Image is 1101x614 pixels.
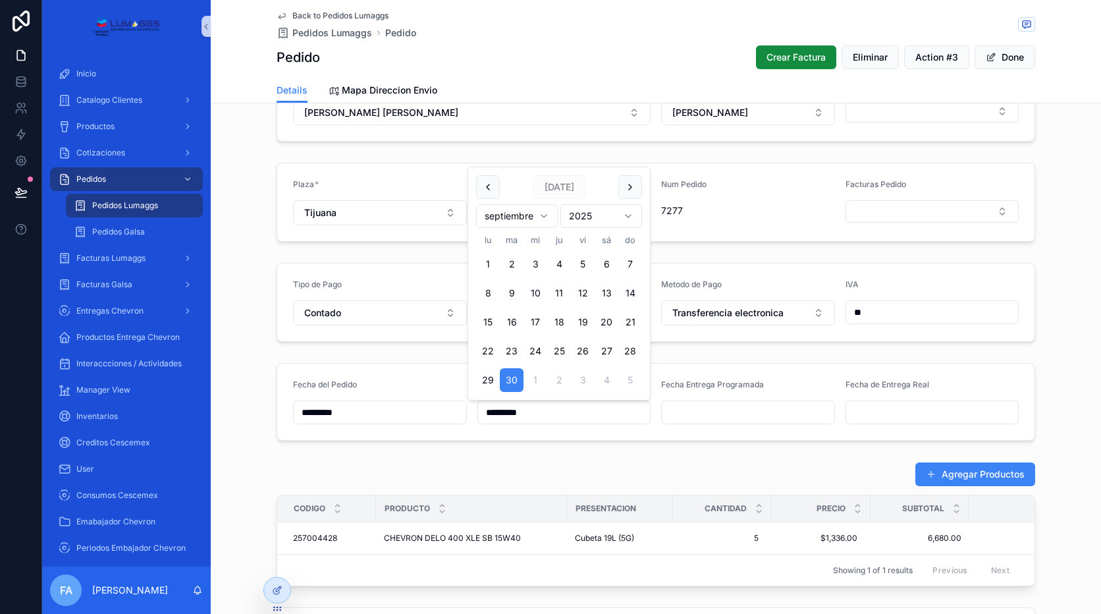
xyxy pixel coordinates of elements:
span: Facturas Galsa [76,279,132,290]
span: Pedidos [76,174,106,184]
button: viernes, 12 de septiembre de 2025 [571,281,595,305]
button: lunes, 22 de septiembre de 2025 [476,339,500,363]
a: Emabajador Chevron [50,510,203,534]
a: 5 [681,528,764,549]
span: Periodos Embajador Chevron [76,543,186,553]
span: Tipo de Pago [293,279,342,289]
th: viernes [571,233,595,247]
a: Cotizaciones [50,141,203,165]
button: viernes, 3 de octubre de 2025 [571,368,595,392]
a: Manager View [50,378,203,402]
span: Metodo de Pago [661,279,722,289]
a: Cubeta 19L (5G) [575,533,665,544]
p: [PERSON_NAME] [92,584,168,597]
a: Creditos Cescemex [50,431,203,455]
button: Select Button [846,200,1019,223]
span: Pedidos Lumaggs [292,26,372,40]
span: Fecha del Pedido [293,379,357,389]
button: viernes, 19 de septiembre de 2025 [571,310,595,334]
span: Fecha de Entrega Real [846,379,929,389]
span: 5 [686,533,759,544]
span: Back to Pedidos Lumaggs [292,11,389,21]
span: Emabajador Chevron [76,516,155,527]
span: Producto [385,503,430,514]
a: User [50,457,203,481]
th: jueves [547,233,571,247]
a: Agregar Productos [915,462,1035,486]
span: Cantidad [705,503,747,514]
th: miércoles [524,233,547,247]
span: Pedidos Galsa [92,227,145,237]
span: $1,336.00 [785,533,857,544]
span: Transferencia electronica [672,306,784,320]
span: Contado [304,306,341,320]
span: Facturas Pedido [846,179,906,189]
span: Creditos Cescemex [76,437,150,448]
span: Eliminar [853,51,888,64]
span: Cotizaciones [76,148,125,158]
button: lunes, 15 de septiembre de 2025 [476,310,500,334]
a: Pedidos Galsa [66,220,203,244]
button: domingo, 5 de octubre de 2025 [618,368,642,392]
a: Back to Pedidos Lumaggs [277,11,389,21]
th: domingo [618,233,642,247]
span: [PERSON_NAME] [PERSON_NAME] [304,106,458,119]
span: User [76,464,94,474]
div: scrollable content [42,53,211,567]
button: Select Button [293,200,467,225]
span: Showing 1 of 1 results [833,565,913,576]
h1: Pedido [277,48,320,67]
a: Productos Entrega Chevron [50,325,203,349]
button: Crear Factura [756,45,836,69]
button: miércoles, 17 de septiembre de 2025 [524,310,547,334]
th: sábado [595,233,618,247]
span: Inventarios [76,411,118,422]
span: Cubeta 19L (5G) [575,533,634,544]
span: Fecha Entrega Programada [661,379,764,389]
img: App logo [93,16,159,37]
a: Facturas Lumaggs [50,246,203,270]
button: Today, martes, 30 de septiembre de 2025, selected [500,368,524,392]
button: domingo, 21 de septiembre de 2025 [618,310,642,334]
a: $7,214.40 [970,533,1071,544]
button: martes, 23 de septiembre de 2025 [500,339,524,363]
th: lunes [476,233,500,247]
button: sábado, 4 de octubre de 2025 [595,368,618,392]
button: Select Button [293,300,467,325]
button: viernes, 26 de septiembre de 2025 [571,339,595,363]
a: $1,336.00 [780,528,863,549]
span: Action #3 [915,51,958,64]
button: Select Button [846,100,1019,123]
button: martes, 16 de septiembre de 2025 [500,310,524,334]
a: Productos [50,115,203,138]
span: IVA [846,279,859,289]
span: 7277 [661,204,835,217]
a: Mapa Direccion Envio [329,78,437,105]
span: Precio [817,503,846,514]
span: Plaza [293,179,314,189]
span: Entregas Chevron [76,306,144,316]
span: Productos [76,121,115,132]
button: sábado, 27 de septiembre de 2025 [595,339,618,363]
span: Codigo [294,503,325,514]
span: Presentacion [576,503,636,514]
span: Manager View [76,385,130,395]
button: domingo, 28 de septiembre de 2025 [618,339,642,363]
span: 6,680.00 [878,533,961,544]
a: Details [277,78,308,103]
button: jueves, 11 de septiembre de 2025 [547,281,571,305]
button: jueves, 18 de septiembre de 2025 [547,310,571,334]
button: domingo, 7 de septiembre de 2025 [618,252,642,276]
button: lunes, 29 de septiembre de 2025 [476,368,500,392]
button: miércoles, 24 de septiembre de 2025 [524,339,547,363]
button: domingo, 14 de septiembre de 2025 [618,281,642,305]
span: Productos Entrega Chevron [76,332,180,343]
a: Pedidos Lumaggs [277,26,372,40]
span: Pedidos Lumaggs [92,200,158,211]
button: jueves, 4 de septiembre de 2025 [547,252,571,276]
button: Select Button [661,300,835,325]
span: Crear Factura [766,51,826,64]
a: Pedido [385,26,416,40]
button: martes, 9 de septiembre de 2025 [500,281,524,305]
